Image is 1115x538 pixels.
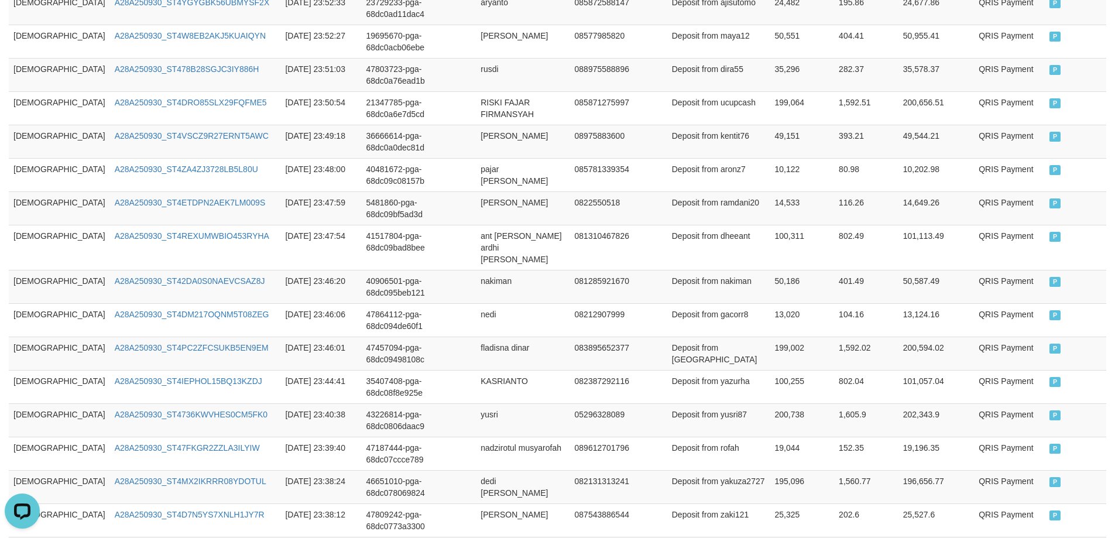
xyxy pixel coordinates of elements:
[570,403,636,437] td: 05296328089
[476,91,569,125] td: RISKI FAJAR FIRMANSYAH
[667,503,770,537] td: Deposit from zaki121
[570,58,636,91] td: 088975588896
[361,91,476,125] td: 21347785-pga-68dc0a6e7d5cd
[974,437,1044,470] td: QRIS Payment
[115,98,267,107] a: A28A250930_ST4DRO85SLX29FQFME5
[1049,132,1061,142] span: PAID
[1049,165,1061,175] span: PAID
[1049,65,1061,75] span: PAID
[770,270,835,303] td: 50,186
[476,470,569,503] td: dedi [PERSON_NAME]
[770,58,835,91] td: 35,296
[834,225,898,270] td: 802.49
[834,403,898,437] td: 1,605.9
[476,370,569,403] td: KASRIANTO
[974,303,1044,337] td: QRIS Payment
[361,225,476,270] td: 41517804-pga-68dc09bad8bee
[834,25,898,58] td: 404.41
[974,91,1044,125] td: QRIS Payment
[834,303,898,337] td: 104.16
[115,343,269,352] a: A28A250930_ST4PC2ZFCSUKB5EN9EM
[476,337,569,370] td: fladisna dinar
[570,503,636,537] td: 087543886544
[974,370,1044,403] td: QRIS Payment
[476,125,569,158] td: [PERSON_NAME]
[770,91,835,125] td: 199,064
[476,158,569,191] td: pajar [PERSON_NAME]
[570,370,636,403] td: 082387292116
[770,158,835,191] td: 10,122
[834,58,898,91] td: 282.37
[770,191,835,225] td: 14,533
[974,58,1044,91] td: QRIS Payment
[898,58,974,91] td: 35,578.37
[115,276,265,286] a: A28A250930_ST42DA0S0NAEVCSAZ8J
[1049,510,1061,520] span: PAID
[667,337,770,370] td: Deposit from [GEOGRAPHIC_DATA]
[361,337,476,370] td: 47457094-pga-68dc09498108c
[770,125,835,158] td: 49,151
[898,470,974,503] td: 196,656.77
[280,125,361,158] td: [DATE] 23:49:18
[974,191,1044,225] td: QRIS Payment
[770,437,835,470] td: 19,044
[9,125,110,158] td: [DEMOGRAPHIC_DATA]
[898,270,974,303] td: 50,587.49
[280,370,361,403] td: [DATE] 23:44:41
[974,158,1044,191] td: QRIS Payment
[770,337,835,370] td: 199,002
[115,410,267,419] a: A28A250930_ST4736KWVHES0CM5FK0
[476,270,569,303] td: nakiman
[974,225,1044,270] td: QRIS Payment
[1049,277,1061,287] span: PAID
[667,91,770,125] td: Deposit from ucupcash
[476,303,569,337] td: nedi
[361,270,476,303] td: 40906501-pga-68dc095beb121
[834,337,898,370] td: 1,592.02
[280,303,361,337] td: [DATE] 23:46:06
[280,503,361,537] td: [DATE] 23:38:12
[9,337,110,370] td: [DEMOGRAPHIC_DATA]
[1049,444,1061,454] span: PAID
[280,437,361,470] td: [DATE] 23:39:40
[9,370,110,403] td: [DEMOGRAPHIC_DATA]
[361,437,476,470] td: 47187444-pga-68dc07ccce789
[1049,98,1061,108] span: PAID
[361,125,476,158] td: 36666614-pga-68dc0a0dec81d
[361,158,476,191] td: 40481672-pga-68dc09c08157b
[770,370,835,403] td: 100,255
[898,125,974,158] td: 49,544.21
[834,125,898,158] td: 393.21
[115,477,266,486] a: A28A250930_ST4MX2IKRRR08YDOTUL
[898,225,974,270] td: 101,113.49
[280,158,361,191] td: [DATE] 23:48:00
[570,225,636,270] td: 081310467826
[115,198,266,207] a: A28A250930_ST4ETDPN2AEK7LM009S
[667,270,770,303] td: Deposit from nakiman
[834,503,898,537] td: 202.6
[974,270,1044,303] td: QRIS Payment
[898,191,974,225] td: 14,649.26
[1049,344,1061,354] span: PAID
[115,310,269,319] a: A28A250930_ST4DM217OQNM5T08ZEG
[280,25,361,58] td: [DATE] 23:52:27
[476,25,569,58] td: [PERSON_NAME]
[570,91,636,125] td: 085871275997
[361,191,476,225] td: 5481860-pga-68dc09bf5ad3d
[476,403,569,437] td: yusri
[280,58,361,91] td: [DATE] 23:51:03
[1049,32,1061,42] span: PAID
[9,158,110,191] td: [DEMOGRAPHIC_DATA]
[667,370,770,403] td: Deposit from yazurha
[361,58,476,91] td: 47803723-pga-68dc0a76ead1b
[361,470,476,503] td: 46651010-pga-68dc078069824
[770,303,835,337] td: 13,020
[667,403,770,437] td: Deposit from yusri87
[834,370,898,403] td: 802.04
[570,158,636,191] td: 085781339354
[115,131,269,141] a: A28A250930_ST4VSCZ9R27ERNT5AWC
[570,303,636,337] td: 08212907999
[476,437,569,470] td: nadzirotul musyarofah
[770,25,835,58] td: 50,551
[476,503,569,537] td: [PERSON_NAME]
